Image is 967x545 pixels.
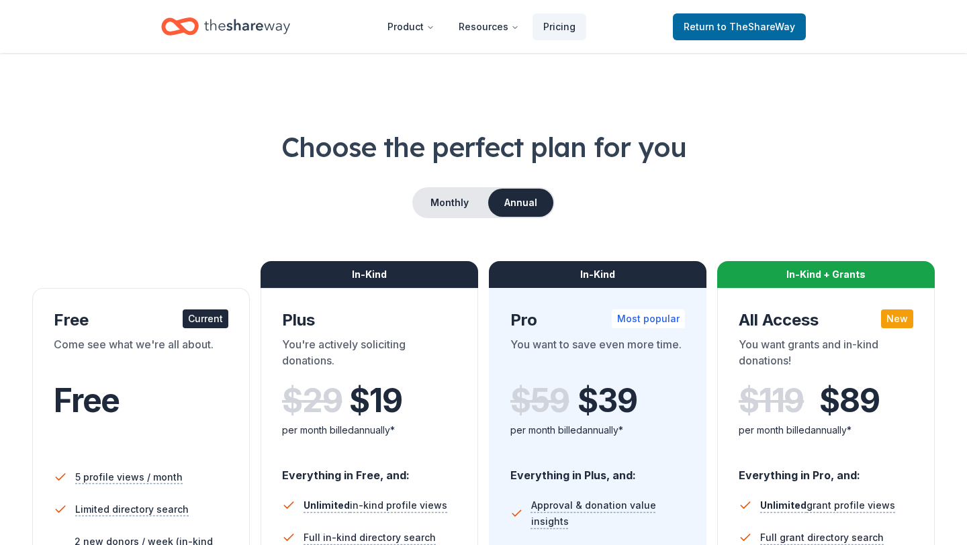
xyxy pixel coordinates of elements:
div: per month billed annually* [739,422,913,438]
div: Everything in Plus, and: [510,456,685,484]
span: $ 19 [349,382,402,419]
span: Limited directory search [75,501,189,517]
div: per month billed annually* [510,422,685,438]
span: Unlimited [304,499,350,511]
div: All Access [739,309,913,331]
div: You want grants and in-kind donations! [739,336,913,374]
span: Return [684,19,795,35]
div: per month billed annually* [282,422,457,438]
div: In-Kind + Grants [717,261,935,288]
div: Current [183,309,228,328]
a: Home [161,11,290,42]
a: Pricing [533,13,586,40]
span: Approval & donation value insights [531,497,685,530]
nav: Main [377,11,586,42]
div: You're actively soliciting donations. [282,336,457,374]
div: You want to save even more time. [510,336,685,374]
div: Most popular [612,309,685,328]
div: In-Kind [489,261,706,288]
div: Everything in Pro, and: [739,456,913,484]
div: Everything in Free, and: [282,456,457,484]
div: Pro [510,309,685,331]
button: Product [377,13,445,40]
div: In-Kind [261,261,478,288]
div: Free [54,309,228,331]
button: Monthly [414,189,486,217]
span: grant profile views [760,499,895,511]
span: $ 89 [819,382,879,419]
span: Unlimited [760,499,807,511]
span: 5 profile views / month [75,469,183,485]
span: $ 39 [578,382,637,419]
a: Returnto TheShareWay [673,13,806,40]
h1: Choose the perfect plan for you [32,128,935,166]
span: Free [54,381,120,420]
span: in-kind profile views [304,499,447,511]
span: to TheShareWay [717,21,795,32]
div: Come see what we're all about. [54,336,228,374]
div: Plus [282,309,457,331]
button: Resources [448,13,530,40]
div: New [881,309,913,328]
button: Annual [488,189,553,217]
